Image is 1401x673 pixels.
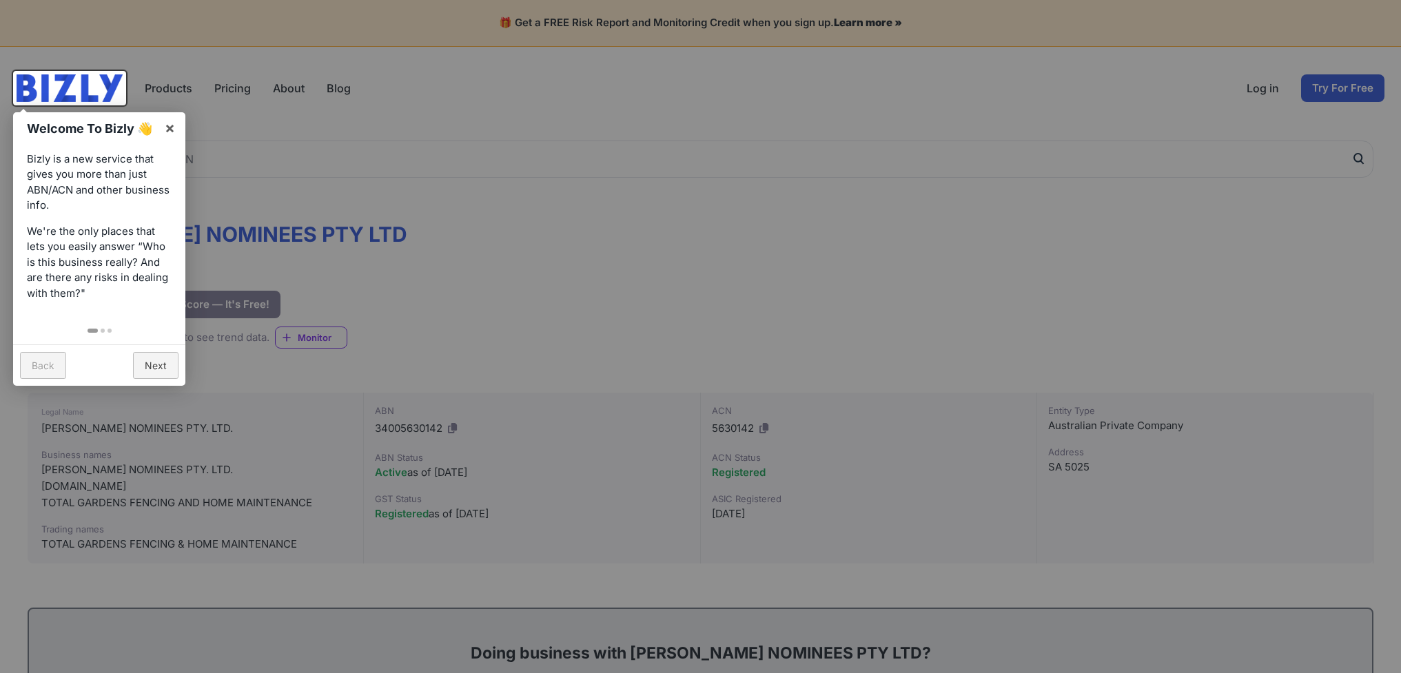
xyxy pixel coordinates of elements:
[27,152,172,214] p: Bizly is a new service that gives you more than just ABN/ACN and other business info.
[27,119,157,138] h1: Welcome To Bizly 👋
[133,352,178,379] a: Next
[20,352,66,379] a: Back
[154,112,185,143] a: ×
[27,224,172,302] p: We're the only places that lets you easily answer “Who is this business really? And are there any...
